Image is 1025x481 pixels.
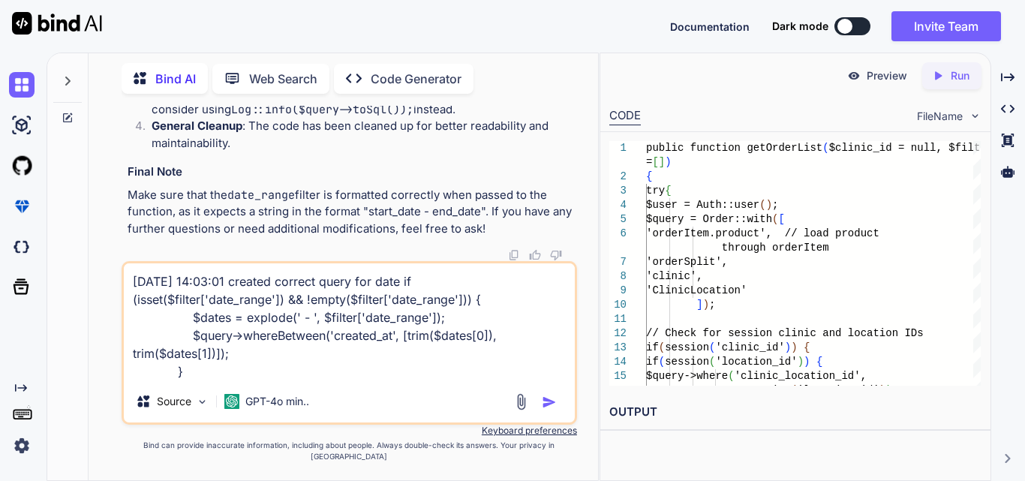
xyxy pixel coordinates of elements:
span: 'orderSplit', [646,256,728,268]
span: $user = Auth::user [646,199,759,211]
span: through orderItem [722,242,829,254]
span: ( [709,356,715,368]
span: FileName [917,109,963,124]
div: 9 [609,284,627,298]
img: Pick Models [196,395,209,408]
img: copy [508,249,520,261]
div: 8 [609,269,627,284]
div: 5 [609,212,627,227]
span: Ds [911,327,924,339]
strong: General Cleanup [152,119,242,133]
span: ) [798,356,804,368]
span: 'location_id' [798,384,879,396]
span: $query = Order::with [646,213,772,225]
span: ( [772,213,778,225]
p: Bind can provide inaccurate information, including about people. Always double-check its answers.... [122,440,577,462]
code: Log::info($query->toSql()); [231,102,413,117]
span: ) [703,299,709,311]
span: 'orderItem.product', // load product [646,227,879,239]
span: { [816,356,822,368]
span: 'clinic_id' [715,341,784,353]
p: Run [951,68,969,83]
span: $query->where [646,370,728,382]
span: ( [659,341,665,353]
div: 13 [609,341,627,355]
span: ; [892,384,898,396]
img: ai-studio [9,113,35,138]
span: // Check for session clinic and location I [646,327,911,339]
button: Invite Team [891,11,1001,41]
span: try [646,185,665,197]
p: : The code has been cleaned up for better readability and maintainability. [152,118,574,152]
p: GPT-4o min.. [245,394,309,409]
button: Documentation [670,19,750,35]
span: ( [822,142,828,154]
p: Code Generator [371,70,461,88]
img: Bind AI [12,12,102,35]
div: 3 [609,184,627,198]
textarea: [DATE] 14:03:01 created correct query for date if (isset($filter['date_range']) && !empty($filter... [124,263,575,380]
span: ( [659,356,665,368]
div: 10 [609,298,627,312]
img: preview [847,69,861,83]
div: CODE [609,107,641,125]
span: session [665,341,709,353]
span: ) [791,341,797,353]
img: githubLight [9,153,35,179]
span: ) [804,356,810,368]
span: Documentation [670,20,750,33]
img: GPT-4o mini [224,394,239,409]
p: Make sure that the filter is formatted correctly when passed to the function, as it expects a str... [128,187,574,238]
img: like [529,249,541,261]
div: 6 [609,227,627,241]
div: 2 [609,170,627,184]
span: ] [696,299,702,311]
div: 15 [609,369,627,383]
span: session [665,356,709,368]
span: 'location_id' [715,356,797,368]
div: 7 [609,255,627,269]
span: ( [759,199,765,211]
span: session [747,384,791,396]
span: [ [778,213,784,225]
span: 'clinic', [646,270,703,282]
span: ] [659,156,665,168]
p: Keyboard preferences [122,425,577,437]
span: ) [785,341,791,353]
h3: Final Note [128,164,574,181]
img: premium [9,194,35,219]
span: $clinic_id = null, $filter [829,142,993,154]
img: chevron down [969,110,981,122]
span: [ [652,156,658,168]
div: 11 [609,312,627,326]
img: icon [542,395,557,410]
span: 'clinic_location_id', [735,370,867,382]
span: if [646,341,659,353]
span: ( [791,384,797,396]
span: ; [772,199,778,211]
span: { [646,170,652,182]
span: if [646,356,659,368]
span: Dark mode [772,19,828,34]
img: settings [9,433,35,458]
div: 14 [609,355,627,369]
p: Web Search [249,70,317,88]
span: 'ClinicLocation' [646,284,747,296]
span: ) [885,384,891,396]
span: ( [709,341,715,353]
p: Source [157,394,191,409]
span: ) [665,156,671,168]
span: ) [766,199,772,211]
span: { [804,341,810,353]
div: 4 [609,198,627,212]
span: = [646,156,652,168]
code: date_range [227,188,295,203]
p: Preview [867,68,907,83]
p: Bind AI [155,70,196,88]
span: public function getOrderList [646,142,822,154]
div: 1 [609,141,627,155]
span: ; [709,299,715,311]
div: 12 [609,326,627,341]
h2: OUTPUT [600,395,990,430]
img: darkCloudIdeIcon [9,234,35,260]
